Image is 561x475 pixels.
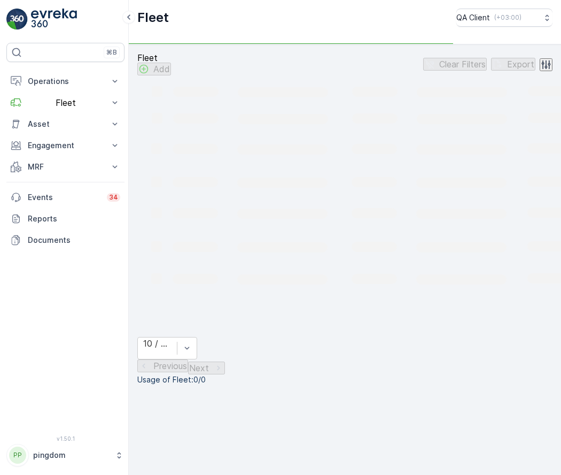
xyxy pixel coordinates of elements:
p: Usage of Fleet : 0/0 [137,374,552,385]
p: pingdom [33,450,110,461]
p: Clear Filters [439,59,486,69]
button: Engagement [6,135,124,156]
p: MRF [28,162,103,172]
p: Reports [28,213,120,224]
p: ( +03:00 ) [494,13,521,22]
button: Export [491,58,535,71]
p: ⌘B [106,48,117,57]
p: Export [507,59,534,69]
p: Events [28,192,100,203]
button: Operations [6,71,124,92]
p: QA Client [456,12,490,23]
p: Engagement [28,140,103,151]
span: v 1.50.1 [6,435,124,442]
p: Documents [28,235,120,246]
p: Operations [28,76,103,87]
button: QA Client(+03:00) [456,9,552,27]
div: 10 / Page [143,339,172,348]
button: Next [188,362,225,374]
p: Fleet [137,9,169,26]
p: Next [189,363,209,373]
button: MRF [6,156,124,178]
p: Add [153,64,170,74]
p: Asset [28,119,103,129]
a: Documents [6,229,124,251]
button: Previous [137,359,188,372]
button: Asset [6,113,124,135]
a: Reports [6,208,124,229]
button: Clear Filters [423,58,487,71]
button: PPpingdom [6,444,124,466]
button: Add [137,63,171,75]
img: logo_light-DOdMpM7g.png [31,9,77,30]
div: PP [9,447,26,464]
p: Fleet [137,53,171,63]
button: Fleet [6,92,124,113]
a: Events34 [6,187,124,208]
p: Previous [153,361,187,371]
p: 34 [109,193,118,202]
img: logo [6,9,28,30]
p: Fleet [28,98,103,108]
